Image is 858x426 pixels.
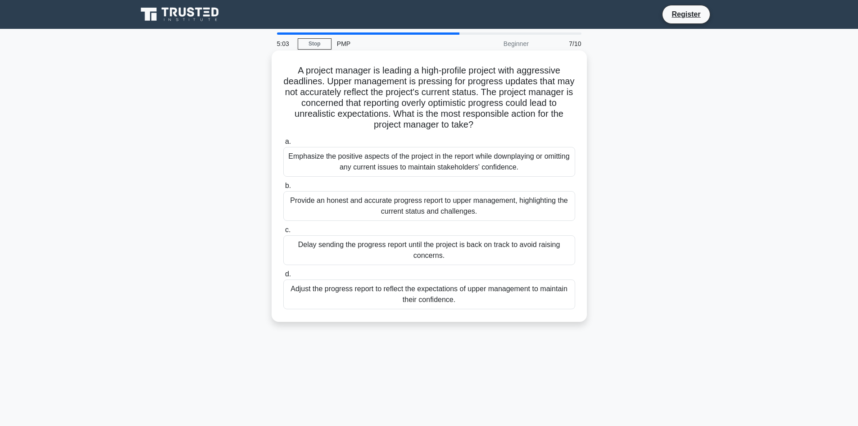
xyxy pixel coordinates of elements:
div: Beginner [455,35,534,53]
div: Emphasize the positive aspects of the project in the report while downplaying or omitting any cur... [283,147,575,177]
div: Adjust the progress report to reflect the expectations of upper management to maintain their conf... [283,279,575,309]
div: Delay sending the progress report until the project is back on track to avoid raising concerns. [283,235,575,265]
span: c. [285,226,291,234]
a: Stop [298,38,331,50]
div: 5:03 [272,35,298,53]
a: Register [666,9,706,20]
h5: A project manager is leading a high-profile project with aggressive deadlines. Upper management i... [282,65,576,131]
div: Provide an honest and accurate progress report to upper management, highlighting the current stat... [283,191,575,221]
div: 7/10 [534,35,587,53]
span: a. [285,137,291,145]
span: b. [285,182,291,189]
span: d. [285,270,291,278]
div: PMP [331,35,455,53]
